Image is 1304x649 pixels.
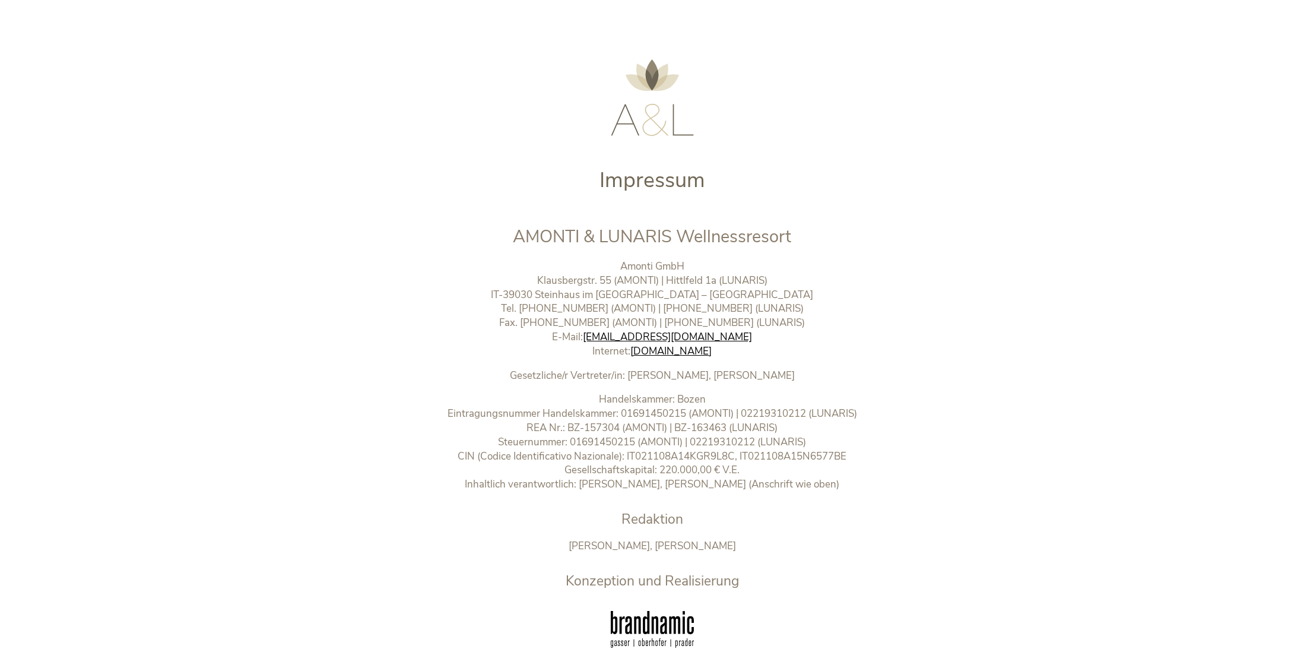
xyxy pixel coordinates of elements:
[611,59,694,136] img: AMONTI & LUNARIS Wellnessresort
[630,344,712,358] a: [DOMAIN_NAME]
[510,369,795,382] b: Gesetzliche/r Vertreter/in: [PERSON_NAME], [PERSON_NAME]
[621,510,683,528] span: Redaktion
[566,572,739,590] span: Konzeption und Realisierung
[513,225,791,248] span: AMONTI & LUNARIS Wellnessresort
[404,539,900,553] p: [PERSON_NAME], [PERSON_NAME]
[404,392,900,492] p: Handelskammer: Bozen Eintragungsnummer Handelskammer: 01691450215 (AMONTI) | 02219310212 (LUNARIS...
[404,259,900,359] p: Amonti GmbH Klausbergstr. 55 (AMONTI) | Hittlfeld 1a (LUNARIS) IT-39030 Steinhaus im [GEOGRAPHIC_...
[583,330,752,344] a: [EMAIL_ADDRESS][DOMAIN_NAME]
[611,611,694,648] img: Brandnamic | Marketing, software, and consulting for powerful hotel brands
[599,166,705,195] span: Impressum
